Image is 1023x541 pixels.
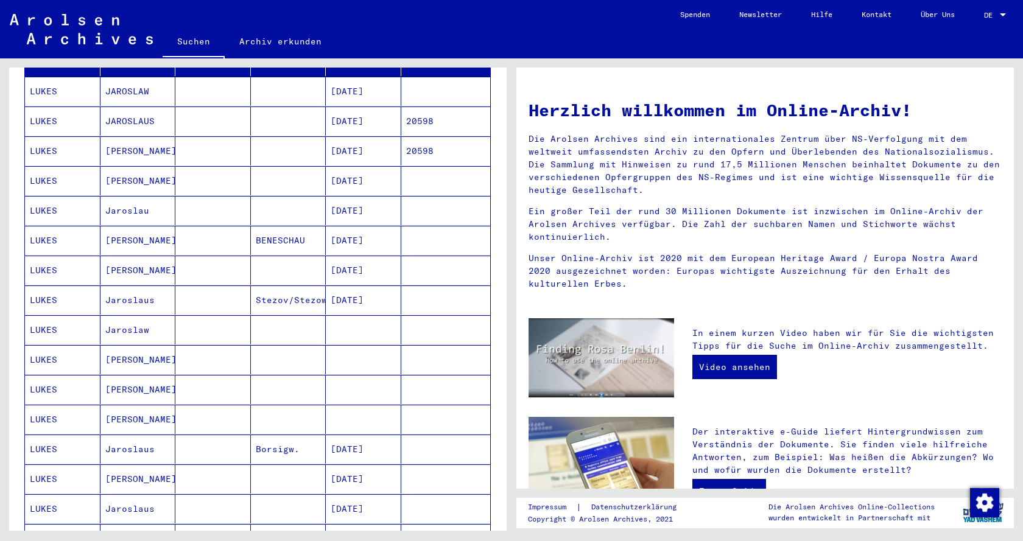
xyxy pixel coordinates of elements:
[528,501,576,514] a: Impressum
[326,166,401,195] mat-cell: [DATE]
[692,425,1002,476] p: Der interaktive e-Guide liefert Hintergrundwissen zum Verständnis der Dokumente. Sie finden viele...
[100,106,176,136] mat-cell: JAROSLAUS
[960,497,1006,528] img: yv_logo.png
[326,226,401,255] mat-cell: [DATE]
[251,435,326,464] mat-cell: Borsigw.
[25,226,100,255] mat-cell: LUKES
[25,435,100,464] mat-cell: LUKES
[326,196,401,225] mat-cell: [DATE]
[25,464,100,494] mat-cell: LUKES
[25,196,100,225] mat-cell: LUKES
[529,252,1002,290] p: Unser Online-Archiv ist 2020 mit dem European Heritage Award / Europa Nostra Award 2020 ausgezeic...
[10,14,153,44] img: Arolsen_neg.svg
[326,435,401,464] mat-cell: [DATE]
[529,133,1002,197] p: Die Arolsen Archives sind ein internationales Zentrum über NS-Verfolgung mit dem weltweit umfasse...
[100,435,176,464] mat-cell: Jaroslaus
[25,494,100,523] mat-cell: LUKES
[529,205,1002,243] p: Ein großer Teil der rund 30 Millionen Dokumente ist inzwischen im Online-Archiv der Arolsen Archi...
[692,479,766,503] a: Zum e-Guide
[326,285,401,315] mat-cell: [DATE]
[529,417,674,514] img: eguide.jpg
[326,256,401,285] mat-cell: [DATE]
[100,256,176,285] mat-cell: [PERSON_NAME]
[401,106,491,136] mat-cell: 20598
[25,285,100,315] mat-cell: LUKES
[528,501,691,514] div: |
[768,512,935,523] p: wurden entwickelt in Partnerschaft mit
[163,27,225,58] a: Suchen
[25,375,100,404] mat-cell: LUKES
[768,501,935,512] p: Die Arolsen Archives Online-Collections
[251,285,326,315] mat-cell: Stezov/Stezow
[100,315,176,344] mat-cell: Jaroslaw
[25,166,100,195] mat-cell: LUKES
[25,405,100,434] mat-cell: LUKES
[25,315,100,344] mat-cell: LUKES
[401,136,491,166] mat-cell: 20598
[326,106,401,136] mat-cell: [DATE]
[326,77,401,106] mat-cell: [DATE]
[326,464,401,494] mat-cell: [DATE]
[970,488,999,517] img: Zustimmung ändern
[100,136,176,166] mat-cell: [PERSON_NAME]
[100,494,176,523] mat-cell: Jaroslaus
[100,77,176,106] mat-cell: JAROSLAW
[25,136,100,166] mat-cell: LUKES
[25,256,100,285] mat-cell: LUKES
[692,327,1002,352] p: In einem kurzen Video haben wir für Sie die wichtigsten Tipps für die Suche im Online-Archiv zusa...
[529,318,674,397] img: video.jpg
[25,106,100,136] mat-cell: LUKES
[251,226,326,255] mat-cell: BENESCHAU
[25,345,100,374] mat-cell: LUKES
[100,285,176,315] mat-cell: Jaroslaus
[100,405,176,434] mat-cell: [PERSON_NAME]
[100,166,176,195] mat-cell: [PERSON_NAME]
[326,494,401,523] mat-cell: [DATE]
[100,345,176,374] mat-cell: [PERSON_NAME]
[984,11,997,19] span: DE
[692,355,777,379] a: Video ansehen
[582,501,691,514] a: Datenschutzerklärung
[529,97,1002,123] h1: Herzlich willkommen im Online-Archiv!
[100,375,176,404] mat-cell: [PERSON_NAME]
[528,514,691,525] p: Copyright © Arolsen Archives, 2021
[100,226,176,255] mat-cell: [PERSON_NAME]
[100,196,176,225] mat-cell: Jaroslau
[326,136,401,166] mat-cell: [DATE]
[25,77,100,106] mat-cell: LUKES
[225,27,336,56] a: Archiv erkunden
[100,464,176,494] mat-cell: [PERSON_NAME]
